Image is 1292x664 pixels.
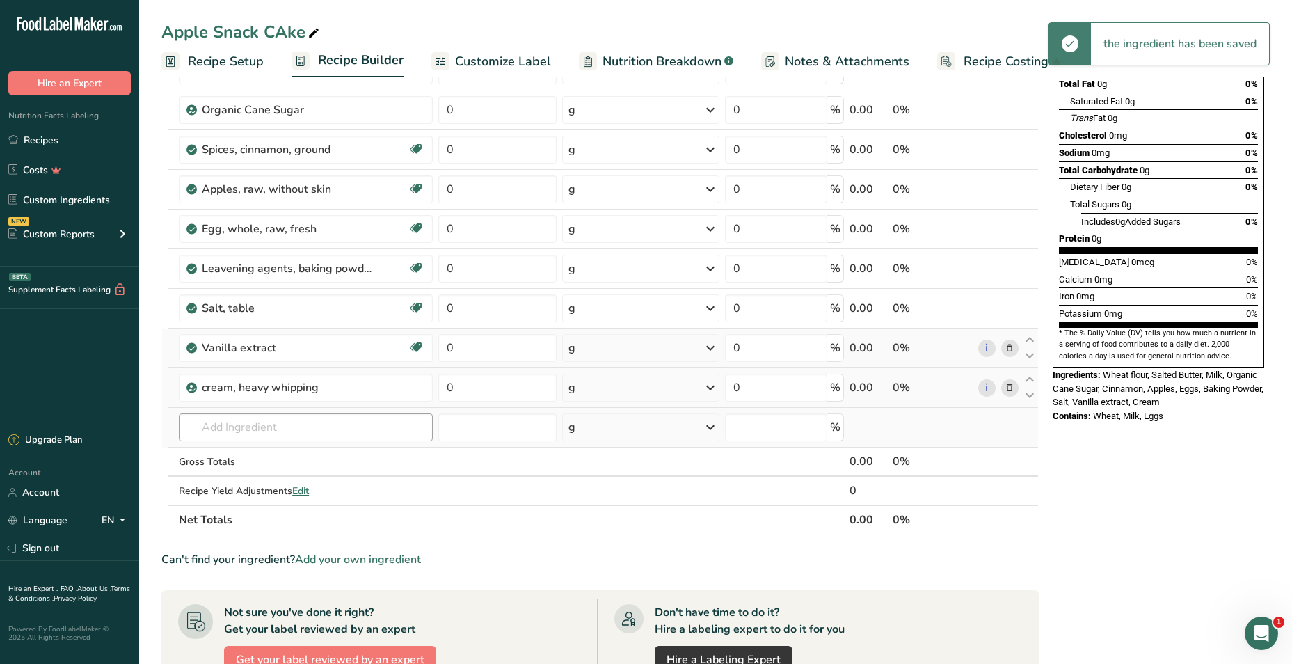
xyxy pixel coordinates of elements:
[1059,257,1129,267] span: [MEDICAL_DATA]
[202,340,376,356] div: Vanilla extract
[1246,257,1258,267] span: 0%
[1059,130,1107,141] span: Cholesterol
[568,141,575,158] div: g
[978,379,996,397] a: i
[202,181,376,198] div: Apples, raw, without skin
[978,340,996,357] a: i
[568,379,575,396] div: g
[179,454,433,469] div: Gross Totals
[937,46,1062,77] a: Recipe Costing
[54,594,97,603] a: Privacy Policy
[893,181,973,198] div: 0%
[1245,216,1258,227] span: 0%
[202,102,376,118] div: Organic Cane Sugar
[179,413,433,441] input: Add Ingredient
[893,102,973,118] div: 0%
[850,181,887,198] div: 0.00
[847,505,890,534] th: 0.00
[8,71,131,95] button: Hire an Expert
[1097,79,1107,89] span: 0g
[202,221,376,237] div: Egg, whole, raw, fresh
[893,141,973,158] div: 0%
[102,512,131,529] div: EN
[61,584,77,594] a: FAQ .
[1245,79,1258,89] span: 0%
[295,551,421,568] span: Add your own ingredient
[568,419,575,436] div: g
[850,482,887,499] div: 0
[850,141,887,158] div: 0.00
[1091,23,1269,65] div: the ingredient has been saved
[318,51,404,70] span: Recipe Builder
[1131,257,1154,267] span: 0mcg
[9,273,31,281] div: BETA
[1108,113,1117,123] span: 0g
[1246,308,1258,319] span: 0%
[1246,291,1258,301] span: 0%
[1125,96,1135,106] span: 0g
[893,221,973,237] div: 0%
[1070,113,1093,123] i: Trans
[455,52,551,71] span: Customize Label
[1053,370,1101,380] span: Ingredients:
[202,379,376,396] div: cream, heavy whipping
[850,379,887,396] div: 0.00
[568,102,575,118] div: g
[964,52,1048,71] span: Recipe Costing
[1245,148,1258,158] span: 0%
[1053,411,1091,421] span: Contains:
[1246,274,1258,285] span: 0%
[292,484,309,498] span: Edit
[850,340,887,356] div: 0.00
[893,340,973,356] div: 0%
[179,484,433,498] div: Recipe Yield Adjustments
[1059,308,1102,319] span: Potassium
[292,45,404,78] a: Recipe Builder
[176,505,847,534] th: Net Totals
[568,221,575,237] div: g
[1122,199,1131,210] span: 0g
[8,508,67,532] a: Language
[224,604,415,638] div: Not sure you've done it right? Get your label reviewed by an expert
[202,300,376,317] div: Salt, table
[1059,328,1258,362] section: * The % Daily Value (DV) tells you how much a nutrient in a serving of food contributes to a dail...
[1092,148,1110,158] span: 0mg
[161,46,264,77] a: Recipe Setup
[1070,182,1119,192] span: Dietary Fiber
[1070,199,1119,210] span: Total Sugars
[161,19,322,45] div: Apple Snack CAke
[8,434,82,448] div: Upgrade Plan
[1245,130,1258,141] span: 0%
[850,453,887,470] div: 0.00
[202,260,376,277] div: Leavening agents, baking powder, low-sodium
[77,584,111,594] a: About Us .
[8,217,29,226] div: NEW
[1070,113,1106,123] span: Fat
[850,221,887,237] div: 0.00
[8,625,131,642] div: Powered By FoodLabelMaker © 2025 All Rights Reserved
[1094,274,1112,285] span: 0mg
[1245,165,1258,175] span: 0%
[785,52,909,71] span: Notes & Attachments
[568,340,575,356] div: g
[890,505,975,534] th: 0%
[1059,233,1090,244] span: Protein
[568,300,575,317] div: g
[1122,182,1131,192] span: 0g
[1115,216,1125,227] span: 0g
[1140,165,1149,175] span: 0g
[1059,165,1138,175] span: Total Carbohydrate
[1273,617,1284,628] span: 1
[8,584,130,603] a: Terms & Conditions .
[1109,130,1127,141] span: 0mg
[893,453,973,470] div: 0%
[202,141,376,158] div: Spices, cinnamon, ground
[1059,148,1090,158] span: Sodium
[893,300,973,317] div: 0%
[431,46,551,77] a: Customize Label
[188,52,264,71] span: Recipe Setup
[893,379,973,396] div: 0%
[1245,617,1278,650] iframe: Intercom live chat
[568,260,575,277] div: g
[1059,79,1095,89] span: Total Fat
